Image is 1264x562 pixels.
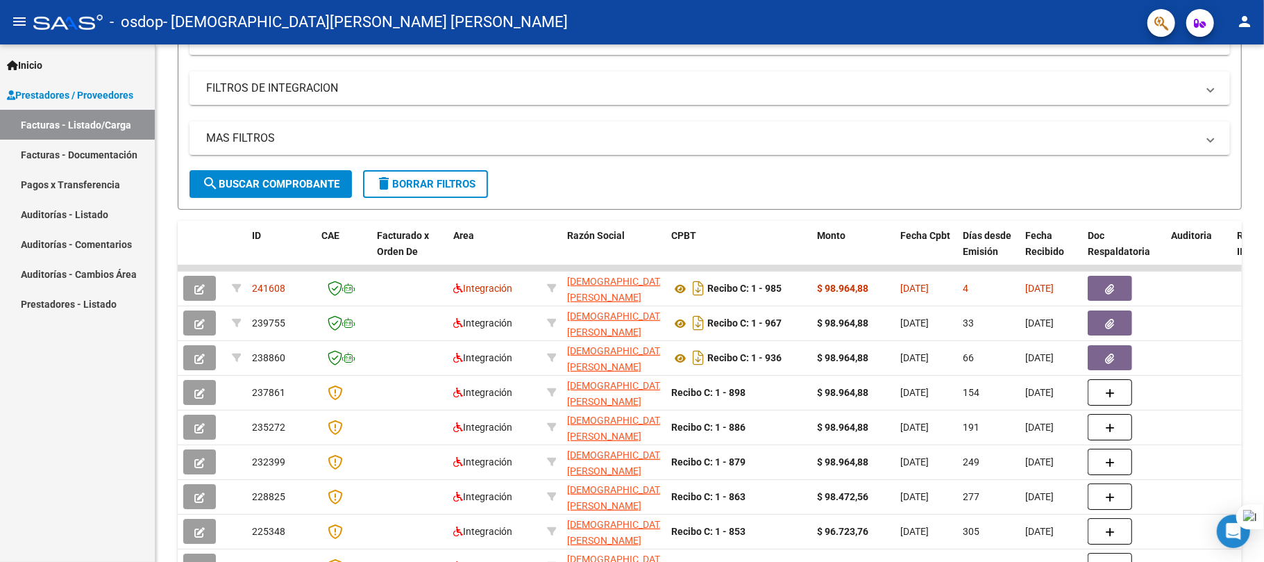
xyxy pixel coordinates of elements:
[363,170,488,198] button: Borrar Filtros
[1025,491,1054,502] span: [DATE]
[689,277,707,299] i: Descargar documento
[671,491,745,502] strong: Recibo C: 1 - 863
[671,456,745,468] strong: Recibo C: 1 - 879
[671,387,745,398] strong: Recibo C: 1 - 898
[1025,230,1064,257] span: Fecha Recibido
[453,456,512,468] span: Integración
[453,387,512,398] span: Integración
[7,58,42,73] span: Inicio
[206,131,1197,146] mat-panel-title: MAS FILTROS
[453,422,512,433] span: Integración
[963,422,979,433] span: 191
[316,221,371,282] datatable-header-cell: CAE
[817,387,868,398] strong: $ 98.964,88
[1165,221,1231,282] datatable-header-cell: Auditoria
[707,283,782,295] strong: Recibo C: 1 - 985
[1088,230,1150,257] span: Doc Respaldatoria
[567,482,660,511] div: 27315674684
[900,422,929,433] span: [DATE]
[189,72,1230,105] mat-expansion-panel-header: FILTROS DE INTEGRACION
[1025,283,1054,294] span: [DATE]
[453,526,512,537] span: Integración
[900,352,929,363] span: [DATE]
[963,317,974,329] span: 33
[189,170,352,198] button: Buscar Comprobante
[900,491,929,502] span: [DATE]
[567,230,625,241] span: Razón Social
[1025,317,1054,329] span: [DATE]
[900,387,929,398] span: [DATE]
[900,456,929,468] span: [DATE]
[900,230,950,241] span: Fecha Cpbt
[453,491,512,502] span: Integración
[567,343,660,372] div: 27315674684
[817,456,868,468] strong: $ 98.964,88
[376,178,475,190] span: Borrar Filtros
[567,308,660,338] div: 27315674684
[671,526,745,537] strong: Recibo C: 1 - 853
[252,491,285,502] span: 228825
[1025,422,1054,433] span: [DATE]
[252,283,285,294] span: 241608
[963,387,979,398] span: 154
[567,484,668,527] span: [DEMOGRAPHIC_DATA][PERSON_NAME] [PERSON_NAME]
[567,447,660,477] div: 27315674684
[1025,526,1054,537] span: [DATE]
[252,230,261,241] span: ID
[163,7,568,38] span: - [DEMOGRAPHIC_DATA][PERSON_NAME] [PERSON_NAME]
[206,81,1197,96] mat-panel-title: FILTROS DE INTEGRACION
[252,387,285,398] span: 237861
[817,317,868,329] strong: $ 98.964,88
[1025,387,1054,398] span: [DATE]
[567,413,660,442] div: 27315674684
[321,230,339,241] span: CAE
[817,352,868,363] strong: $ 98.964,88
[957,221,1020,282] datatable-header-cell: Días desde Emisión
[817,526,868,537] strong: $ 96.723,76
[963,352,974,363] span: 66
[567,415,668,458] span: [DEMOGRAPHIC_DATA][PERSON_NAME] [PERSON_NAME]
[1082,221,1165,282] datatable-header-cell: Doc Respaldatoria
[689,347,707,369] i: Descargar documento
[453,317,512,329] span: Integración
[689,312,707,334] i: Descargar documento
[453,283,512,294] span: Integración
[1025,352,1054,363] span: [DATE]
[567,274,660,303] div: 27315674684
[448,221,541,282] datatable-header-cell: Area
[567,276,668,319] span: [DEMOGRAPHIC_DATA][PERSON_NAME] [PERSON_NAME]
[252,456,285,468] span: 232399
[567,380,668,423] span: [DEMOGRAPHIC_DATA][PERSON_NAME] [PERSON_NAME]
[567,519,668,562] span: [DEMOGRAPHIC_DATA][PERSON_NAME] [PERSON_NAME]
[110,7,163,38] span: - osdop
[963,456,979,468] span: 249
[671,422,745,433] strong: Recibo C: 1 - 886
[202,175,219,192] mat-icon: search
[252,352,285,363] span: 238860
[811,221,895,282] datatable-header-cell: Monto
[11,13,28,30] mat-icon: menu
[567,311,668,354] span: [DEMOGRAPHIC_DATA][PERSON_NAME] [PERSON_NAME]
[567,449,668,493] span: [DEMOGRAPHIC_DATA][PERSON_NAME] [PERSON_NAME]
[7,88,133,103] span: Prestadores / Proveedores
[817,283,868,294] strong: $ 98.964,88
[900,526,929,537] span: [DATE]
[707,353,782,364] strong: Recibo C: 1 - 936
[963,526,979,537] span: 305
[567,378,660,407] div: 27315674684
[252,526,285,537] span: 225348
[1236,13,1253,30] mat-icon: person
[963,230,1011,257] span: Días desde Emisión
[1020,221,1082,282] datatable-header-cell: Fecha Recibido
[817,491,868,502] strong: $ 98.472,56
[817,230,845,241] span: Monto
[1171,230,1212,241] span: Auditoria
[567,517,660,546] div: 27315674684
[707,318,782,329] strong: Recibo C: 1 - 967
[453,230,474,241] span: Area
[963,491,979,502] span: 277
[671,230,696,241] span: CPBT
[453,352,512,363] span: Integración
[1217,515,1250,548] div: Open Intercom Messenger
[377,230,429,257] span: Facturado x Orden De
